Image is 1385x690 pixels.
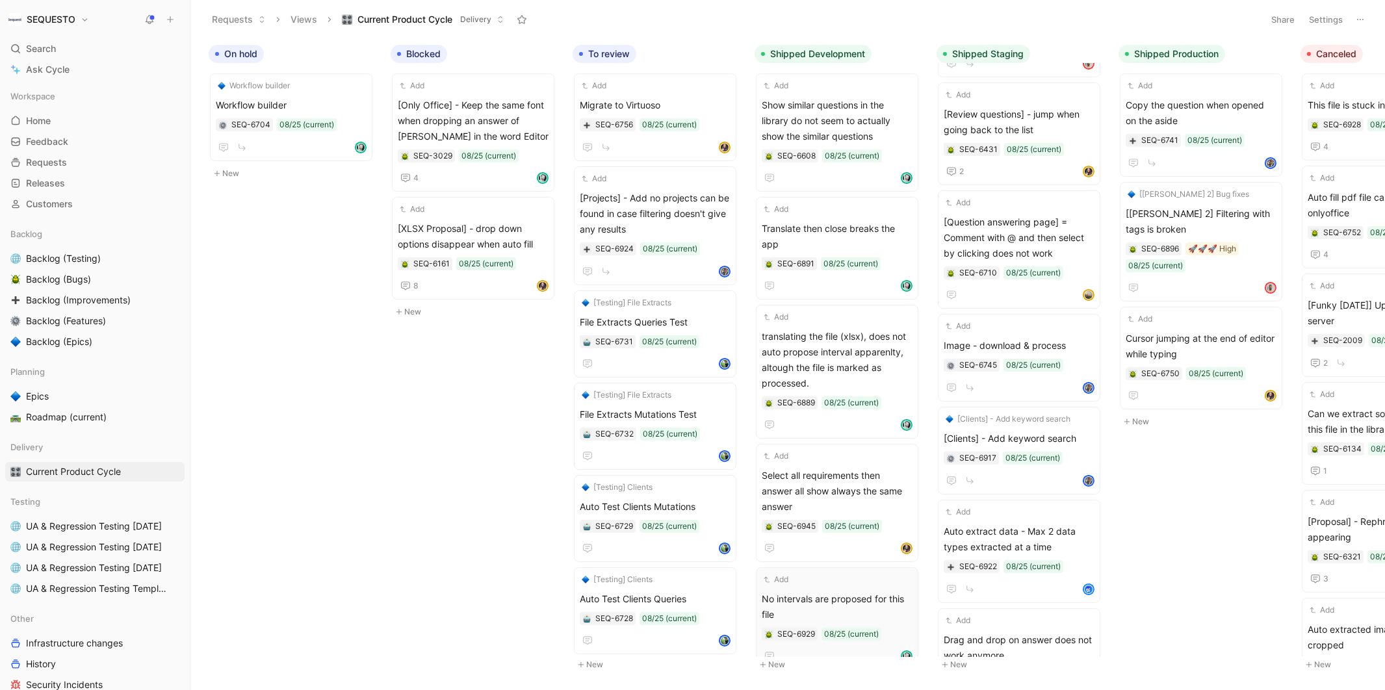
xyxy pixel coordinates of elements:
span: Delivery [10,441,43,454]
img: 🤖 [583,431,591,439]
button: Add [398,79,426,92]
img: 🪲 [765,261,773,268]
span: Shipped Staging [952,47,1024,60]
button: 🔷 [8,389,23,404]
button: Shipped Development [755,45,872,63]
span: Roadmap (current) [26,411,107,424]
span: Epics [26,390,49,403]
button: ➕ [1310,336,1319,345]
a: Addtranslating the file (xlsx), does not auto propose interval apparenlty, altough the file is ma... [756,305,918,439]
div: 08/25 (current) [1187,134,1242,147]
div: SEQ-6756 [595,118,633,131]
div: 🪲 [764,151,773,160]
img: avatar [720,452,729,461]
img: 🔷 [1128,190,1135,198]
span: Backlog (Epics) [26,335,92,348]
div: SEQ-6745 [959,359,997,372]
div: Backlog [5,224,185,244]
img: 🔷 [582,483,589,491]
span: 8 [413,282,419,290]
button: 8 [398,278,421,294]
a: 🔷Epics [5,387,185,406]
img: ⚙️ [947,455,955,463]
img: 🔷 [582,299,589,307]
button: Views [285,10,323,29]
span: [XLSX Proposal] - drop down options disappear when auto fill [398,221,549,252]
a: Add[Question answering page] = Comment with @ and then select by clicking does not work08/25 (cur... [938,190,1100,309]
div: SEQ-2009 [1323,334,1362,347]
span: Search [26,41,56,57]
span: Current Product Cycle [357,13,452,26]
img: 🔷 [946,415,953,423]
a: Releases [5,173,185,193]
span: Backlog [10,227,42,240]
div: 08/25 (current) [461,149,516,162]
span: Workflow builder [229,79,290,92]
a: AddTranslate then close breaks the app08/25 (current)avatar [756,197,918,300]
a: AddSelect all requirements then answer all show always the same answer08/25 (current)avatar [756,444,918,562]
button: 🎛️Current Product CycleDelivery [336,10,510,29]
span: Blocked [406,47,441,60]
img: avatar [1084,290,1093,300]
div: SEQ-6917 [959,452,996,465]
img: 🔷 [10,391,21,402]
span: Planning [10,365,45,378]
span: Migrate to Virtuoso [580,97,731,113]
button: Add [762,79,790,92]
div: 08/25 (current) [459,257,513,270]
img: ⚙️ [947,362,955,370]
span: [[PERSON_NAME] 2] Filtering with tags is broken [1126,206,1276,237]
a: AddShow similar questions in the library do not seem to actually show the similar questions08/25 ... [756,73,918,192]
div: 08/25 (current) [642,118,697,131]
img: avatar [1084,59,1093,68]
button: 🤖 [582,429,591,439]
div: SEQ-6928 [1323,118,1361,131]
img: avatar [1266,159,1275,168]
button: 4 [398,170,421,186]
button: Add [398,203,426,216]
span: 4 [1323,251,1328,259]
span: Copy the question when opened on the aside [1126,97,1276,129]
button: 🔷[Testing] Clients [580,481,654,494]
div: Workspace [5,86,185,106]
a: 🔷Backlog (Epics) [5,332,185,351]
button: 2 [944,164,966,179]
button: Settings [1303,10,1349,29]
img: 🔷 [10,337,21,347]
span: Cursor jumping at the end of editor while typing [1126,331,1276,362]
span: Customers [26,198,73,211]
a: 🛣️Roadmap (current) [5,407,185,427]
button: 🔷[Clients] - Add keyword search [944,413,1072,426]
button: Add [1308,279,1336,292]
div: Delivery [5,437,185,457]
button: 1 [1308,463,1330,479]
div: 🪲 [1310,120,1319,129]
img: avatar [902,173,911,183]
button: 🪲 [1128,369,1137,378]
a: Ask Cycle [5,60,185,79]
button: 🪲 [946,145,955,154]
img: avatar [356,143,365,152]
a: ➕Backlog (Improvements) [5,290,185,310]
img: 🤖 [583,339,591,346]
span: 2 [1323,359,1328,367]
span: Show similar questions in the library do not seem to actually show the similar questions [762,97,913,144]
div: SEQ-6750 [1141,367,1180,380]
button: Add [1308,388,1336,401]
button: 🪲 [1128,244,1137,253]
button: Add [762,203,790,216]
div: SEQ-6161 [413,257,450,270]
span: [Clients] - Add keyword search [957,413,1070,426]
h1: SEQUESTO [27,14,75,25]
img: ➕ [583,121,591,129]
img: avatar [902,420,911,429]
button: 🔷Workflow builder [216,79,292,92]
img: avatar [1084,476,1093,485]
div: SEQ-6891 [777,257,814,270]
button: 🪲 [400,151,409,160]
button: 🔷 [8,334,23,350]
img: 🪲 [1311,446,1319,454]
img: avatar [720,267,729,276]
